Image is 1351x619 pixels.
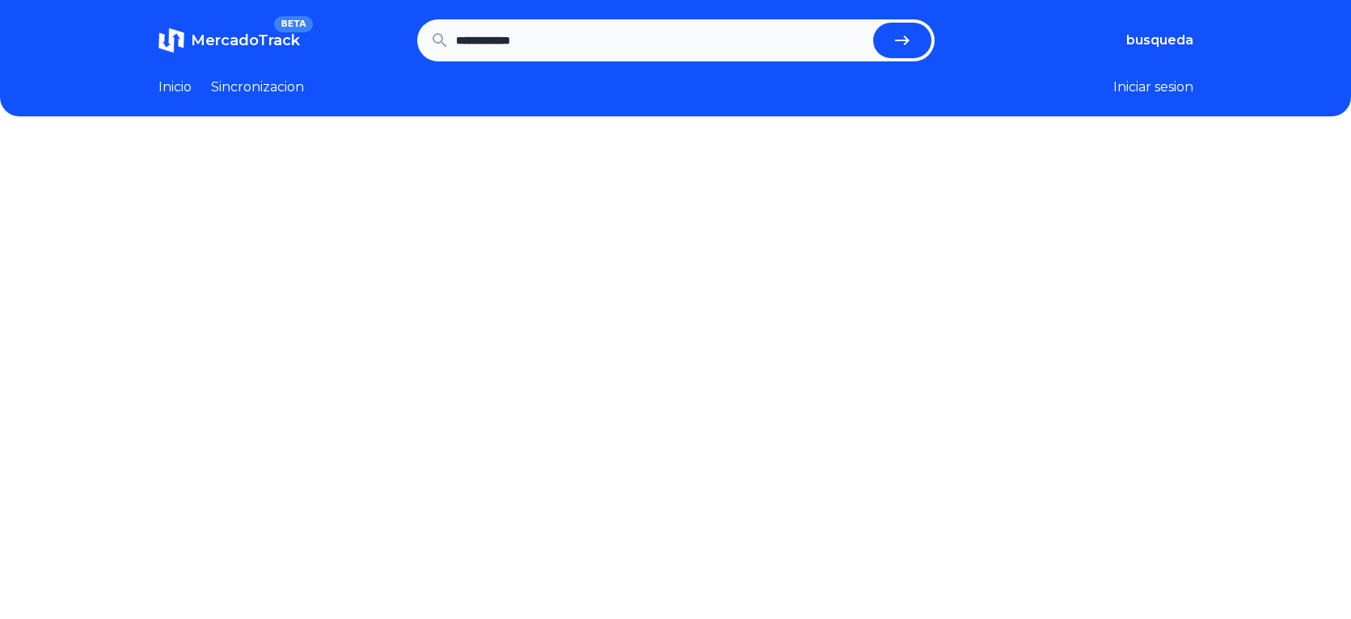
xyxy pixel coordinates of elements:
[158,78,192,97] a: Inicio
[158,27,300,53] a: MercadoTrackBETA
[191,32,300,49] span: MercadoTrack
[1113,78,1193,97] button: Iniciar sesion
[274,16,312,32] span: BETA
[211,78,304,97] a: Sincronizacion
[158,27,184,53] img: MercadoTrack
[1126,31,1193,50] button: busqueda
